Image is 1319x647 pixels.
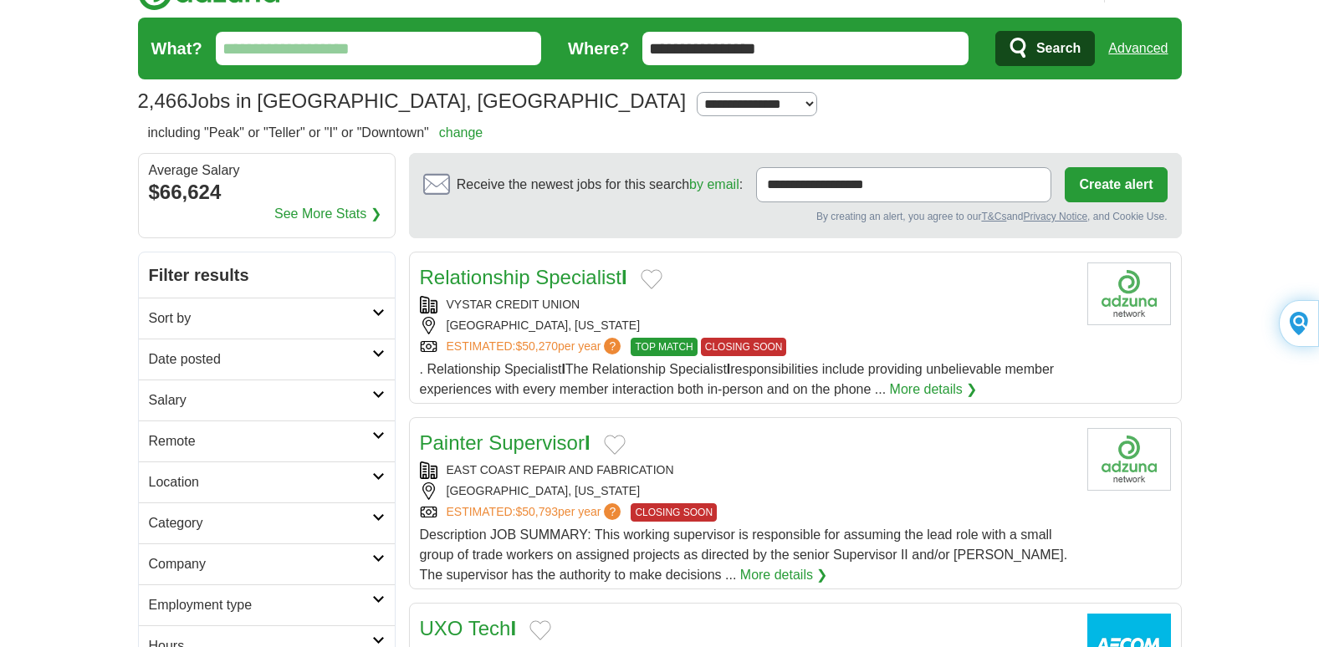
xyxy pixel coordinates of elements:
[621,266,627,288] strong: I
[138,89,687,112] h1: Jobs in [GEOGRAPHIC_DATA], [GEOGRAPHIC_DATA]
[585,431,590,454] strong: I
[420,317,1074,334] div: [GEOGRAPHIC_DATA], [US_STATE]
[604,338,621,354] span: ?
[1087,428,1171,491] img: Company logo
[420,461,1074,479] div: EAST COAST REPAIR AND FABRICATION
[515,505,558,518] span: $50,793
[561,362,565,376] strong: I
[148,123,483,143] h2: including "Peak" or "Teller" or "I" or "Downtown"
[149,554,372,574] h2: Company
[420,527,1068,582] span: Description JOB SUMMARY: This working supervisor is responsible for assuming the lead role with a...
[139,252,395,298] h2: Filter results
[151,36,202,61] label: What?
[457,175,743,195] span: Receive the newest jobs for this search :
[701,338,787,356] span: CLOSING SOON
[995,31,1095,66] button: Search
[149,390,372,410] h2: Salary
[420,431,590,454] a: Painter SupervisorI
[420,266,627,288] a: Relationship SpecialistI
[149,513,372,533] h2: Category
[515,339,558,353] span: $50,270
[274,204,381,224] a: See More Stats ❯
[740,565,828,585] a: More details ❯
[149,595,372,615] h2: Employment type
[423,209,1168,224] div: By creating an alert, you agree to our and , and Cookie Use.
[149,472,372,492] h2: Location
[139,502,395,543] a: Category
[727,362,730,376] strong: I
[1065,167,1167,202] button: Create alert
[138,86,188,116] span: 2,466
[139,461,395,502] a: Location
[439,125,483,140] a: change
[689,177,739,191] a: by email
[1036,32,1081,65] span: Search
[604,503,621,520] span: ?
[139,420,395,461] a: Remote
[1108,32,1168,65] a: Advanced
[631,338,697,356] span: TOP MATCH
[149,431,372,451] h2: Remote
[641,269,662,289] button: Add to favorite jobs
[149,349,372,369] h2: Date posted
[139,584,395,625] a: Employment type
[420,362,1055,396] span: . Relationship Specialist The Relationship Specialist responsibilities include providing unbeliev...
[568,36,629,61] label: Where?
[1023,211,1087,222] a: Privacy Notice
[420,617,517,639] a: UXO TechI
[149,177,385,207] div: $66,624
[149,164,385,177] div: Average Salary
[447,338,625,356] a: ESTIMATED:$50,270per year?
[139,380,395,420] a: Salary
[631,503,717,522] span: CLOSING SOON
[604,435,626,455] button: Add to favorite jobs
[139,339,395,380] a: Date posted
[420,296,1074,313] div: VYSTAR CREDIT UNION
[139,543,395,584] a: Company
[510,617,516,639] strong: I
[1087,262,1171,325] img: Company logo
[529,620,551,640] button: Add to favorite jobs
[890,380,978,400] a: More details ❯
[420,482,1074,500] div: [GEOGRAPHIC_DATA], [US_STATE]
[447,503,625,522] a: ESTIMATED:$50,793per year?
[149,308,372,329] h2: Sort by
[981,211,1006,222] a: T&Cs
[139,298,395,339] a: Sort by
